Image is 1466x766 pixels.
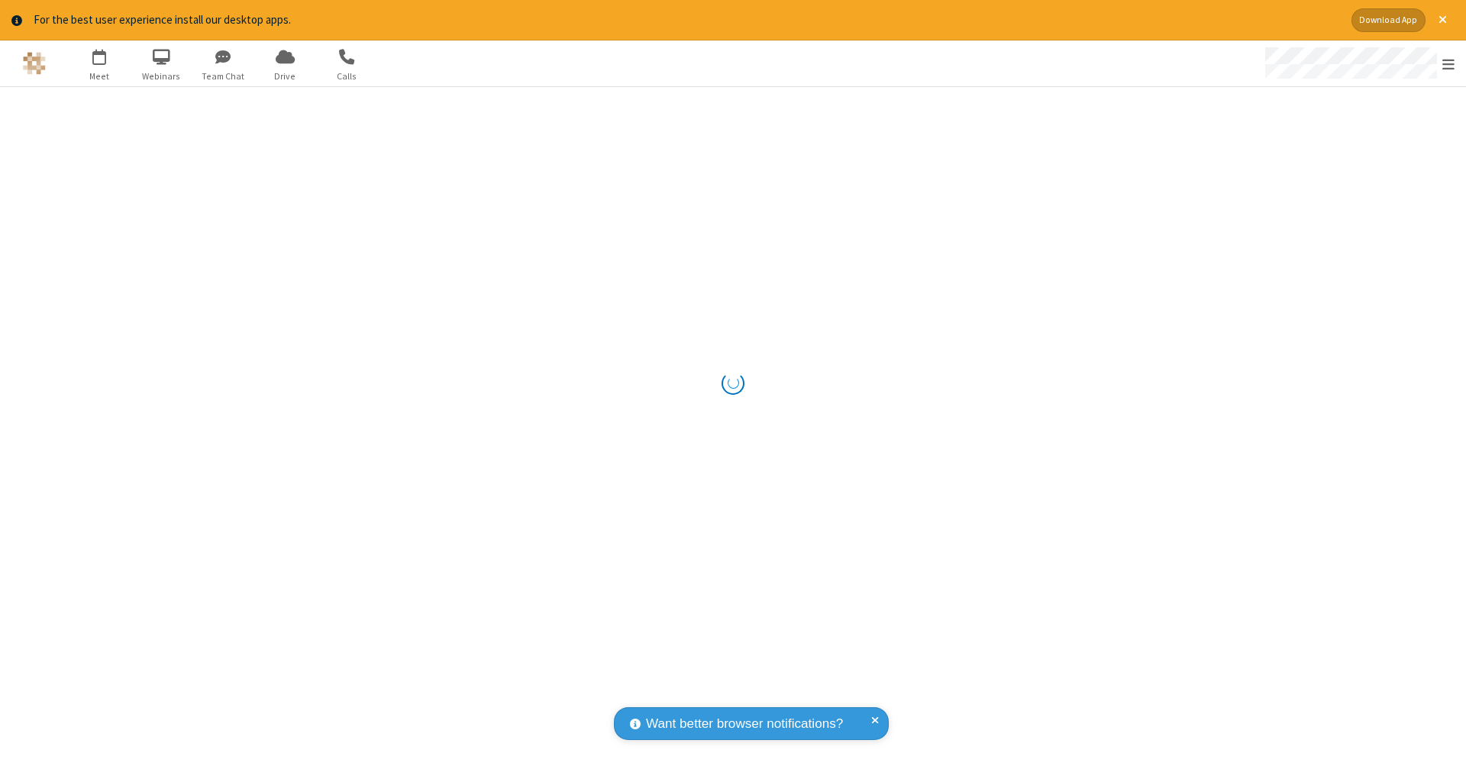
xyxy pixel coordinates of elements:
[5,40,63,86] button: Logo
[1251,40,1466,86] div: Open menu
[646,714,843,734] span: Want better browser notifications?
[195,69,252,83] span: Team Chat
[34,11,1340,29] div: For the best user experience install our desktop apps.
[71,69,128,83] span: Meet
[257,69,314,83] span: Drive
[1351,8,1426,32] button: Download App
[318,69,376,83] span: Calls
[133,69,190,83] span: Webinars
[23,52,46,75] img: QA Selenium DO NOT DELETE OR CHANGE
[1431,8,1455,32] button: Close alert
